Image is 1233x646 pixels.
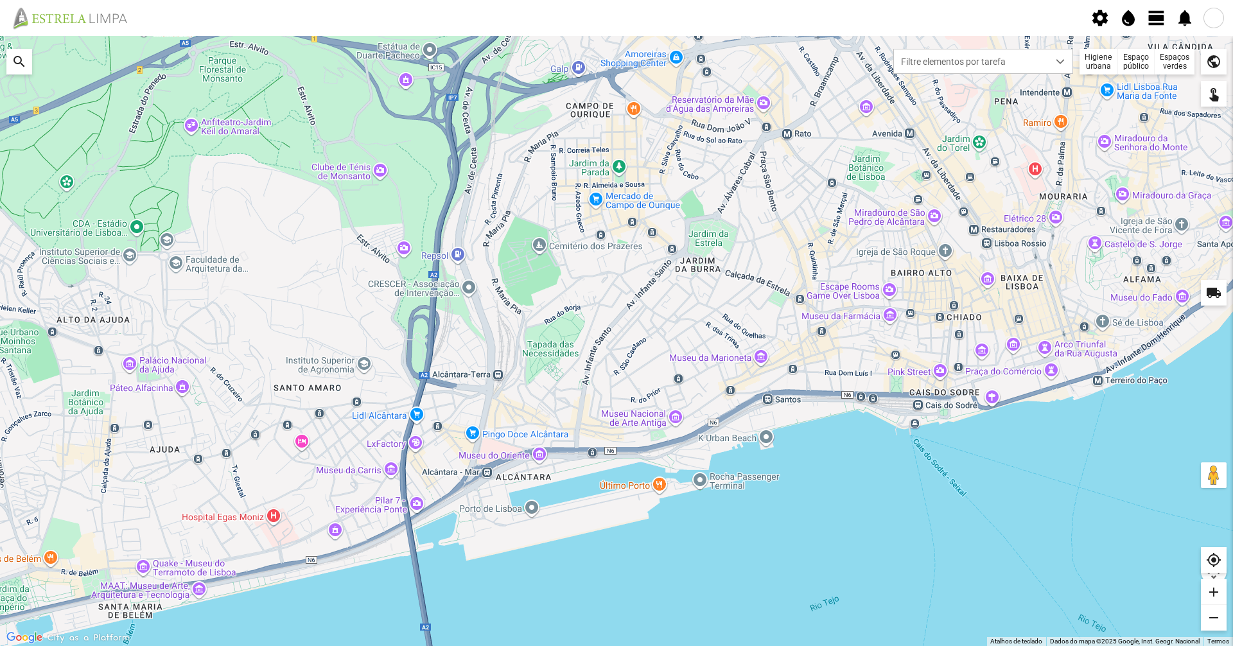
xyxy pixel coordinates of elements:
span: Dados do mapa ©2025 Google, Inst. Geogr. Nacional [1050,638,1200,645]
div: Espaços verdes [1155,49,1194,74]
div: my_location [1201,547,1227,573]
button: Atalhos de teclado [990,637,1042,646]
div: dropdown trigger [1048,49,1073,73]
span: Filtre elementos por tarefa [894,49,1048,73]
span: water_drop [1119,8,1138,28]
div: touch_app [1201,81,1227,107]
span: view_day [1147,8,1166,28]
img: Google [3,629,46,646]
div: remove [1201,605,1227,631]
div: local_shipping [1201,280,1227,306]
div: public [1201,49,1227,74]
div: Higiene urbana [1080,49,1118,74]
div: search [6,49,32,74]
a: Abrir esta área no Google Maps (abre uma nova janela) [3,629,46,646]
img: file [9,6,141,30]
span: notifications [1175,8,1194,28]
div: Espaço público [1118,49,1155,74]
div: add [1201,579,1227,605]
button: Arraste o Pegman para o mapa para abrir o Street View [1201,462,1227,488]
span: settings [1090,8,1110,28]
a: Termos (abre num novo separador) [1207,638,1229,645]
